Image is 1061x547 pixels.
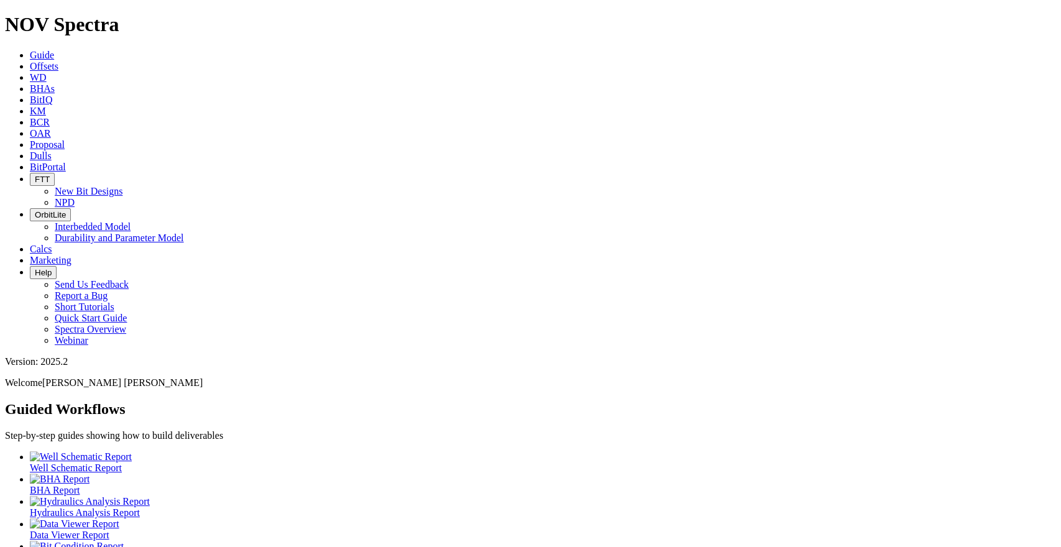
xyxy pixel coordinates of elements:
[30,128,51,139] a: OAR
[30,72,47,83] a: WD
[30,496,1056,518] a: Hydraulics Analysis Report Hydraulics Analysis Report
[5,430,1056,441] p: Step-by-step guides showing how to build deliverables
[55,301,114,312] a: Short Tutorials
[5,377,1056,388] p: Welcome
[30,173,55,186] button: FTT
[55,335,88,346] a: Webinar
[5,401,1056,418] h2: Guided Workflows
[30,139,65,150] a: Proposal
[55,197,75,208] a: NPD
[30,474,1056,495] a: BHA Report BHA Report
[30,518,119,530] img: Data Viewer Report
[30,485,80,495] span: BHA Report
[30,94,52,105] a: BitIQ
[30,162,66,172] a: BitPortal
[30,50,54,60] a: Guide
[30,518,1056,540] a: Data Viewer Report Data Viewer Report
[35,175,50,184] span: FTT
[30,244,52,254] a: Calcs
[30,496,150,507] img: Hydraulics Analysis Report
[55,279,129,290] a: Send Us Feedback
[30,208,71,221] button: OrbitLite
[30,83,55,94] a: BHAs
[30,150,52,161] a: Dulls
[5,13,1056,36] h1: NOV Spectra
[30,462,122,473] span: Well Schematic Report
[30,507,140,518] span: Hydraulics Analysis Report
[42,377,203,388] span: [PERSON_NAME] [PERSON_NAME]
[30,106,46,116] a: KM
[55,186,122,196] a: New Bit Designs
[35,210,66,219] span: OrbitLite
[55,290,108,301] a: Report a Bug
[30,255,71,265] a: Marketing
[30,474,90,485] img: BHA Report
[30,61,58,71] a: Offsets
[30,530,109,540] span: Data Viewer Report
[55,313,127,323] a: Quick Start Guide
[30,451,1056,473] a: Well Schematic Report Well Schematic Report
[30,451,132,462] img: Well Schematic Report
[55,221,131,232] a: Interbedded Model
[30,117,50,127] a: BCR
[30,266,57,279] button: Help
[55,324,126,334] a: Spectra Overview
[55,232,184,243] a: Durability and Parameter Model
[35,268,52,277] span: Help
[5,356,1056,367] div: Version: 2025.2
